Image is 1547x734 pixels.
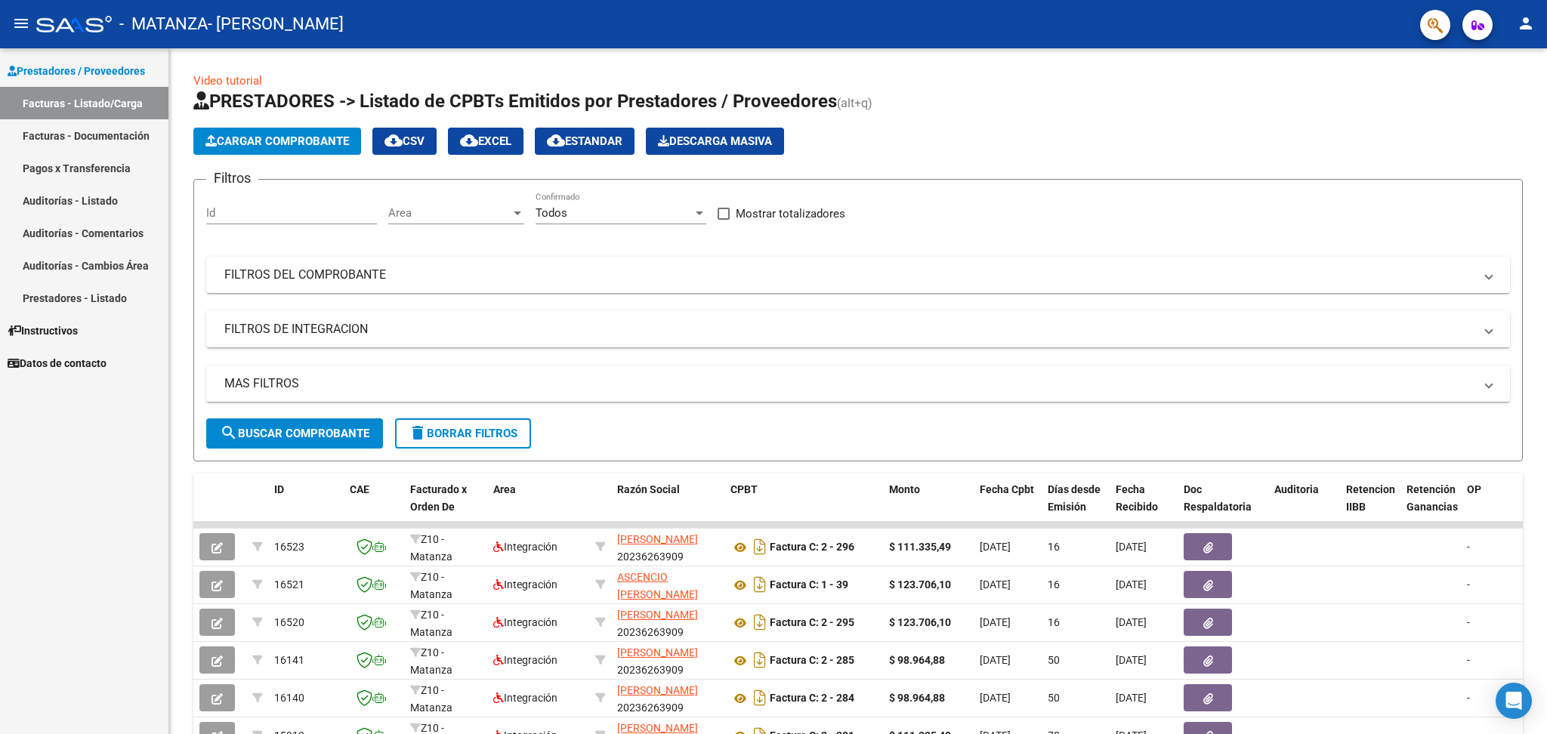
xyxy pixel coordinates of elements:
mat-expansion-panel-header: FILTROS DEL COMPROBANTE [206,257,1510,293]
span: - [1467,654,1470,666]
strong: $ 98.964,88 [889,654,945,666]
datatable-header-cell: Fecha Recibido [1110,473,1178,540]
span: PRESTADORES -> Listado de CPBTs Emitidos por Prestadores / Proveedores [193,91,837,112]
span: [PERSON_NAME] [617,684,698,696]
datatable-header-cell: CPBT [724,473,883,540]
span: - MATANZA [119,8,208,41]
span: Auditoria [1274,483,1319,495]
mat-expansion-panel-header: MAS FILTROS [206,365,1510,402]
i: Descargar documento [750,610,770,634]
strong: Factura C: 1 - 39 [770,579,848,591]
mat-icon: search [220,424,238,442]
strong: $ 123.706,10 [889,616,951,628]
span: Doc Respaldatoria [1184,483,1252,513]
datatable-header-cell: Doc Respaldatoria [1178,473,1268,540]
span: Buscar Comprobante [220,427,369,440]
span: [PERSON_NAME] [617,609,698,621]
span: Retencion IIBB [1346,483,1395,513]
strong: Factura C: 2 - 284 [770,692,854,705]
span: EXCEL [460,134,511,148]
span: CAE [350,483,369,495]
span: 16520 [274,616,304,628]
span: [DATE] [980,616,1011,628]
span: Integración [493,692,557,704]
span: [DATE] [1116,692,1147,704]
span: - [PERSON_NAME] [208,8,344,41]
span: Días desde Emisión [1048,483,1101,513]
mat-icon: cloud_download [547,131,565,150]
span: 16 [1048,578,1060,591]
datatable-header-cell: ID [268,473,344,540]
mat-icon: cloud_download [384,131,403,150]
span: 16 [1048,616,1060,628]
span: Mostrar totalizadores [736,205,845,223]
span: Integración [493,616,557,628]
datatable-header-cell: Retención Ganancias [1400,473,1461,540]
i: Descargar documento [750,648,770,672]
span: [DATE] [1116,541,1147,553]
datatable-header-cell: Auditoria [1268,473,1340,540]
span: [DATE] [1116,616,1147,628]
span: 16141 [274,654,304,666]
app-download-masive: Descarga masiva de comprobantes (adjuntos) [646,128,784,155]
div: 20236263909 [617,531,718,563]
strong: Factura C: 2 - 296 [770,541,854,554]
i: Descargar documento [750,572,770,597]
span: Fecha Cpbt [980,483,1034,495]
span: CPBT [730,483,758,495]
span: Z10 - Matanza [410,646,452,676]
span: Integración [493,541,557,553]
span: Area [388,206,511,220]
mat-icon: menu [12,14,30,32]
span: Z10 - Matanza [410,533,452,563]
button: Buscar Comprobante [206,418,383,449]
span: Datos de contacto [8,355,107,372]
datatable-header-cell: CAE [344,473,404,540]
button: Descarga Masiva [646,128,784,155]
span: [DATE] [980,654,1011,666]
datatable-header-cell: Area [487,473,589,540]
span: - [1467,616,1470,628]
span: Descarga Masiva [658,134,772,148]
span: Z10 - Matanza [410,684,452,714]
button: CSV [372,128,437,155]
strong: Factura C: 2 - 295 [770,617,854,629]
button: Borrar Filtros [395,418,531,449]
datatable-header-cell: Días desde Emisión [1042,473,1110,540]
span: Facturado x Orden De [410,483,467,513]
span: OP [1467,483,1481,495]
span: 50 [1048,654,1060,666]
datatable-header-cell: Razón Social [611,473,724,540]
span: 16 [1048,541,1060,553]
span: Integración [493,654,557,666]
span: Integración [493,578,557,591]
span: [DATE] [1116,578,1147,591]
span: [PERSON_NAME] [617,533,698,545]
span: [DATE] [1116,654,1147,666]
button: EXCEL [448,128,523,155]
div: Open Intercom Messenger [1496,683,1532,719]
span: [DATE] [980,578,1011,591]
mat-icon: person [1517,14,1535,32]
strong: $ 123.706,10 [889,578,951,591]
span: Area [493,483,516,495]
i: Descargar documento [750,686,770,710]
h3: Filtros [206,168,258,189]
span: Borrar Filtros [409,427,517,440]
span: [DATE] [980,692,1011,704]
strong: $ 111.335,49 [889,541,951,553]
a: Video tutorial [193,74,262,88]
strong: Factura C: 2 - 285 [770,655,854,667]
span: Cargar Comprobante [205,134,349,148]
span: [PERSON_NAME] [617,646,698,658]
div: 27289710243 [617,569,718,600]
mat-icon: cloud_download [460,131,478,150]
div: 20236263909 [617,606,718,638]
div: 20236263909 [617,682,718,714]
div: 20236263909 [617,644,718,676]
span: Fecha Recibido [1116,483,1158,513]
span: [PERSON_NAME] [617,722,698,734]
button: Cargar Comprobante [193,128,361,155]
datatable-header-cell: Facturado x Orden De [404,473,487,540]
span: - [1467,578,1470,591]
